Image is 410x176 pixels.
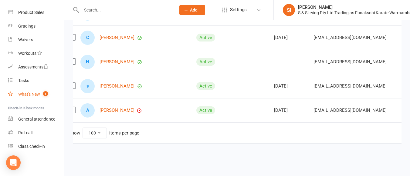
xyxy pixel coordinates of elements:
div: Active [196,34,215,42]
a: Gradings [8,19,64,33]
div: Harvey [80,55,95,69]
a: Roll call [8,126,64,140]
a: General attendance kiosk mode [8,112,64,126]
div: [DATE] [274,108,308,113]
div: Workouts [18,51,36,56]
span: [EMAIL_ADDRESS][DOMAIN_NAME] [313,105,387,116]
a: [PERSON_NAME] [100,108,134,113]
div: Gradings [18,24,36,28]
a: [PERSON_NAME] [100,84,134,89]
div: General attendance [18,117,55,121]
span: Add [190,8,198,12]
span: [EMAIL_ADDRESS][DOMAIN_NAME] [313,56,387,68]
div: items per page [109,131,139,136]
div: [DATE] [274,84,308,89]
span: [EMAIL_ADDRESS][DOMAIN_NAME] [313,80,387,92]
div: Show [69,128,139,138]
span: 1 [43,91,48,96]
a: Class kiosk mode [8,140,64,153]
div: Active [196,106,215,114]
div: Conan [80,31,95,45]
div: Open Intercom Messenger [6,155,21,170]
span: Settings [230,3,247,17]
div: Tasks [18,78,29,83]
div: Aishah [80,103,95,118]
span: [EMAIL_ADDRESS][DOMAIN_NAME] [313,32,387,43]
a: Workouts [8,47,64,60]
a: What's New1 [8,88,64,101]
a: Tasks [8,74,64,88]
a: Product Sales [8,6,64,19]
a: Assessments [8,60,64,74]
div: Active [196,58,215,66]
a: [PERSON_NAME] [100,59,134,65]
div: shivaansh [80,79,95,93]
div: [DATE] [274,35,308,40]
div: Active [196,82,215,90]
input: Search... [80,6,171,14]
div: Roll call [18,130,32,135]
a: [PERSON_NAME] [100,35,134,40]
a: Waivers [8,33,64,47]
div: Waivers [18,37,33,42]
div: Assessments [18,65,48,69]
div: Product Sales [18,10,44,15]
div: Class check-in [18,144,45,149]
div: What's New [18,92,40,97]
button: Add [179,5,205,15]
div: SI [283,4,295,16]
